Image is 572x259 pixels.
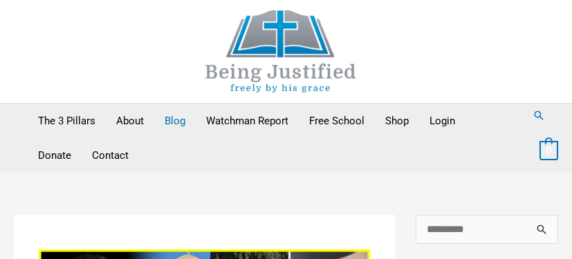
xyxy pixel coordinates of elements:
[154,104,196,138] a: Blog
[196,104,299,138] a: Watchman Report
[299,104,375,138] a: Free School
[28,104,519,173] nav: Primary Site Navigation
[82,138,139,173] a: Contact
[177,10,385,93] img: Being Justified
[539,144,558,156] a: View Shopping Cart, empty
[28,104,106,138] a: The 3 Pillars
[533,109,545,122] a: Search button
[419,104,465,138] a: Login
[106,104,154,138] a: About
[28,138,82,173] a: Donate
[546,145,551,155] span: 0
[375,104,419,138] a: Shop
